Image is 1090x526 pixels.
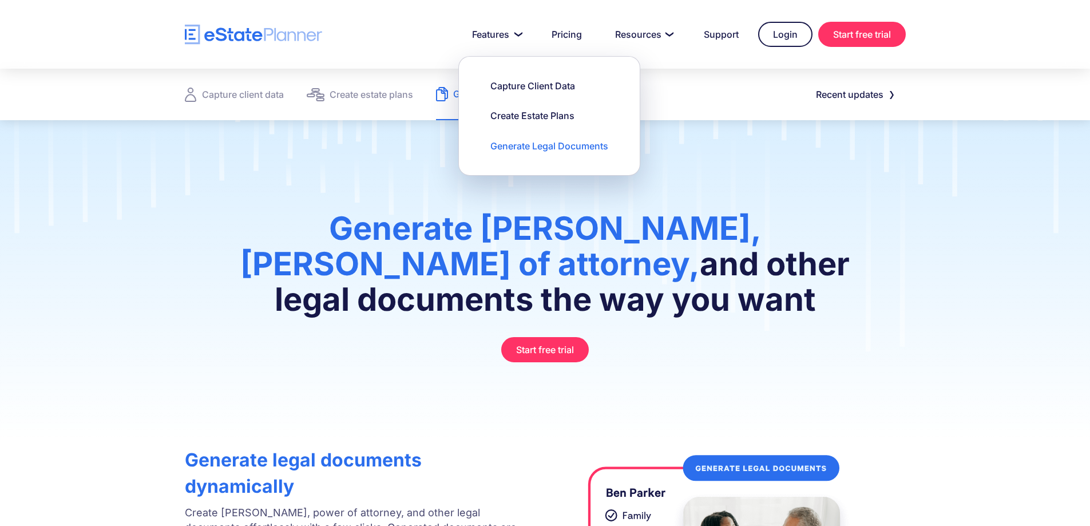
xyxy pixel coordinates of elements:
[476,134,623,158] a: Generate Legal Documents
[758,22,812,47] a: Login
[185,25,322,45] a: home
[538,23,596,46] a: Pricing
[185,69,284,120] a: Capture client data
[436,69,567,120] a: Generate legal documents
[601,23,684,46] a: Resources
[490,80,575,92] div: Capture Client Data
[490,109,574,122] div: Create Estate Plans
[240,209,762,283] span: Generate [PERSON_NAME], [PERSON_NAME] of attorney,
[458,23,532,46] a: Features
[802,83,906,106] a: Recent updates
[476,74,589,98] a: Capture Client Data
[202,86,284,102] div: Capture client data
[476,104,589,128] a: Create Estate Plans
[307,69,413,120] a: Create estate plans
[235,211,855,329] h1: and other legal documents the way you want
[690,23,752,46] a: Support
[330,86,413,102] div: Create estate plans
[501,337,589,362] a: Start free trial
[816,86,883,102] div: Recent updates
[185,449,422,497] strong: Generate legal documents dynamically
[490,140,608,152] div: Generate Legal Documents
[818,22,906,47] a: Start free trial
[453,86,567,102] div: Generate legal documents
